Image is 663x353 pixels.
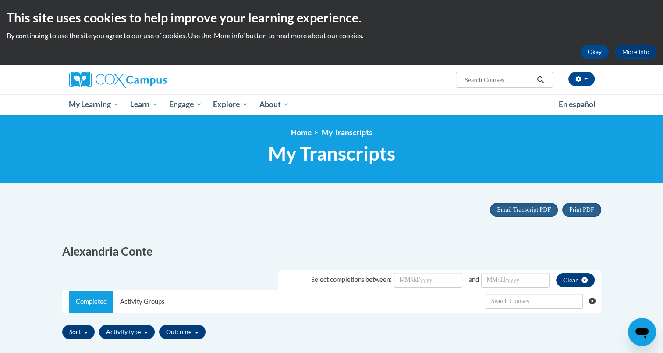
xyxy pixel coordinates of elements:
[562,203,601,217] button: Print PDF
[113,291,171,313] a: Activity Groups
[213,99,248,110] span: Explore
[69,72,235,88] a: Cox Campus
[124,94,163,115] a: Learn
[169,99,202,110] span: Engage
[615,45,656,59] a: More Info
[628,318,656,346] iframe: Button to launch messaging window
[486,294,583,309] input: Search Withdrawn Transcripts
[490,203,558,217] button: Email Transcript PDF
[568,72,595,86] button: Account Settings
[311,276,392,283] span: Select completions between:
[69,291,113,313] a: Completed
[159,325,206,339] button: Outcome
[569,206,594,213] span: Print PDF
[291,128,312,137] a: Home
[589,291,601,312] button: Clear searching
[497,206,551,213] span: Email Transcript PDF
[68,99,119,110] span: My Learning
[469,276,479,283] span: and
[268,142,395,165] span: My Transcripts
[559,100,596,109] span: En español
[62,243,325,259] h2: Alexandria Conte
[130,99,158,110] span: Learn
[581,45,609,59] button: Okay
[7,31,656,40] p: By continuing to use the site you agree to our use of cookies. Use the ‘More info’ button to read...
[163,94,208,115] a: Engage
[481,273,550,288] input: Date Input
[259,99,289,110] span: About
[99,325,155,339] button: Activity type
[56,94,608,115] div: Main menu
[69,72,167,88] img: Cox Campus
[394,273,462,288] input: Date Input
[207,94,254,115] a: Explore
[553,95,601,114] a: En español
[254,94,295,115] a: About
[63,94,125,115] a: My Learning
[534,75,547,85] button: Search
[556,273,595,287] button: clear
[62,325,95,339] button: Sort
[7,9,656,26] h2: This site uses cookies to help improve your learning experience.
[464,75,534,85] input: Search Courses
[322,128,372,137] span: My Transcripts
